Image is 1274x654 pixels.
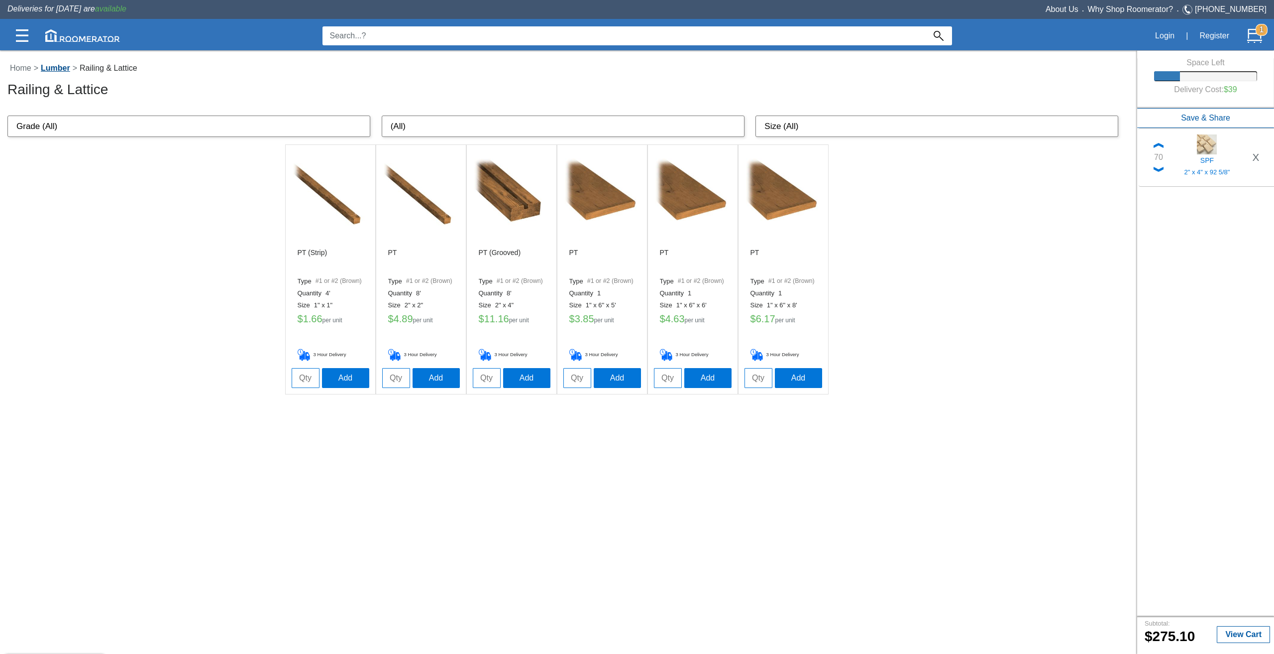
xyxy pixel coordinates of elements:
img: Telephone.svg [1182,3,1195,16]
label: $39 [1224,85,1237,94]
label: Type [569,277,587,285]
h5: 11.16 [479,313,544,328]
a: Why Shop Roomerator? [1088,5,1173,13]
label: $ [569,313,575,324]
label: #1 or #2 (Brown) [678,277,724,285]
input: Qty [292,368,319,388]
label: #1 or #2 (Brown) [587,277,634,285]
label: Size [750,301,767,309]
img: Delivery_Cart.png [569,349,585,361]
h6: PT [569,249,578,273]
a: About Us [1046,5,1078,13]
h6: PT [388,249,397,273]
img: Up_Chevron.png [1154,143,1164,148]
label: per unit [322,317,342,324]
button: Add [322,368,369,388]
img: Delivery_Cart.png [750,349,766,361]
label: Type [479,277,497,285]
h5: 6.17 [750,313,816,328]
img: /app/images/Buttons/favicon.jpg [565,158,639,233]
input: Qty [563,368,591,388]
img: /app/images/Buttons/favicon.jpg [474,158,549,233]
h5: 4.63 [660,313,726,328]
label: Quantity [388,289,416,297]
input: Qty [473,368,501,388]
h5: SPF [1175,154,1239,164]
h6: PT [660,249,669,273]
h5: 3 Hour Delivery [569,349,635,361]
img: /app/images/Buttons/favicon.jpg [746,158,821,233]
label: > [34,62,38,74]
label: 1 [778,289,786,297]
label: Type [750,277,768,285]
label: per unit [685,317,705,324]
h5: 4.89 [388,313,454,328]
label: Type [660,277,678,285]
input: Search...? [322,26,925,45]
label: 2" x 2" [405,301,427,309]
h6: PT (Strip) [298,249,327,273]
span: Deliveries for [DATE] are [7,4,126,13]
label: Type [298,277,316,285]
h5: 3 Hour Delivery [479,349,544,361]
h5: 1.66 [298,313,363,328]
img: Search_Icon.svg [934,31,944,41]
h3: Railing & Lattice [7,78,1135,98]
h6: PT (Grooved) [479,249,521,273]
div: 70 [1154,151,1163,163]
label: $ [660,313,665,324]
span: available [95,4,126,13]
h5: 3 Hour Delivery [298,349,363,361]
img: /app/images/Buttons/favicon.jpg [655,158,730,233]
img: Down_Chevron.png [1154,167,1164,172]
label: $ [298,313,303,324]
label: 1" x 1" [314,301,336,309]
label: > [73,62,77,74]
label: Quantity [298,289,325,297]
a: Lumber [38,64,73,72]
label: 1 [688,289,695,297]
label: Railing & Lattice [77,62,140,74]
label: 2" x 4" [495,301,518,309]
label: 4' [325,289,334,297]
label: per unit [594,317,614,324]
label: Size [298,301,314,309]
a: SPF2" x 4" x 92 5/8" [1168,134,1246,180]
label: $ [750,313,756,324]
button: Add [775,368,822,388]
a: Home [7,64,34,72]
button: Login [1150,25,1180,46]
button: Register [1194,25,1235,46]
h5: 3 Hour Delivery [750,349,816,361]
h5: 2" x 4" x 92 5/8" [1175,168,1239,176]
label: per unit [509,317,529,324]
img: /app/images/Buttons/favicon.jpg [293,158,368,233]
label: 1" x 6" x 5' [586,301,620,309]
h6: Space Left [1154,58,1257,67]
img: Delivery_Cart.png [388,349,404,361]
label: Size [569,301,586,309]
label: 1" x 6" x 8' [767,301,801,309]
label: Size [660,301,676,309]
label: #1 or #2 (Brown) [316,277,362,285]
img: Delivery_Cart.png [298,349,314,361]
label: Quantity [479,289,507,297]
img: Cart.svg [1247,28,1262,43]
label: #1 or #2 (Brown) [406,277,452,285]
h5: 3 Hour Delivery [660,349,726,361]
a: [PHONE_NUMBER] [1195,5,1267,13]
label: Type [388,277,406,285]
button: Add [413,368,460,388]
img: Delivery_Cart.png [479,349,495,361]
button: X [1246,149,1266,165]
label: per unit [775,317,795,324]
h6: Delivery Cost: [1162,81,1249,98]
label: #1 or #2 (Brown) [768,277,815,285]
label: 1 [597,289,605,297]
div: | [1180,25,1194,47]
label: Quantity [660,289,688,297]
input: Qty [744,368,772,388]
h6: PT [750,249,759,273]
img: roomerator-logo.svg [45,29,120,42]
strong: 1 [1256,24,1268,36]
